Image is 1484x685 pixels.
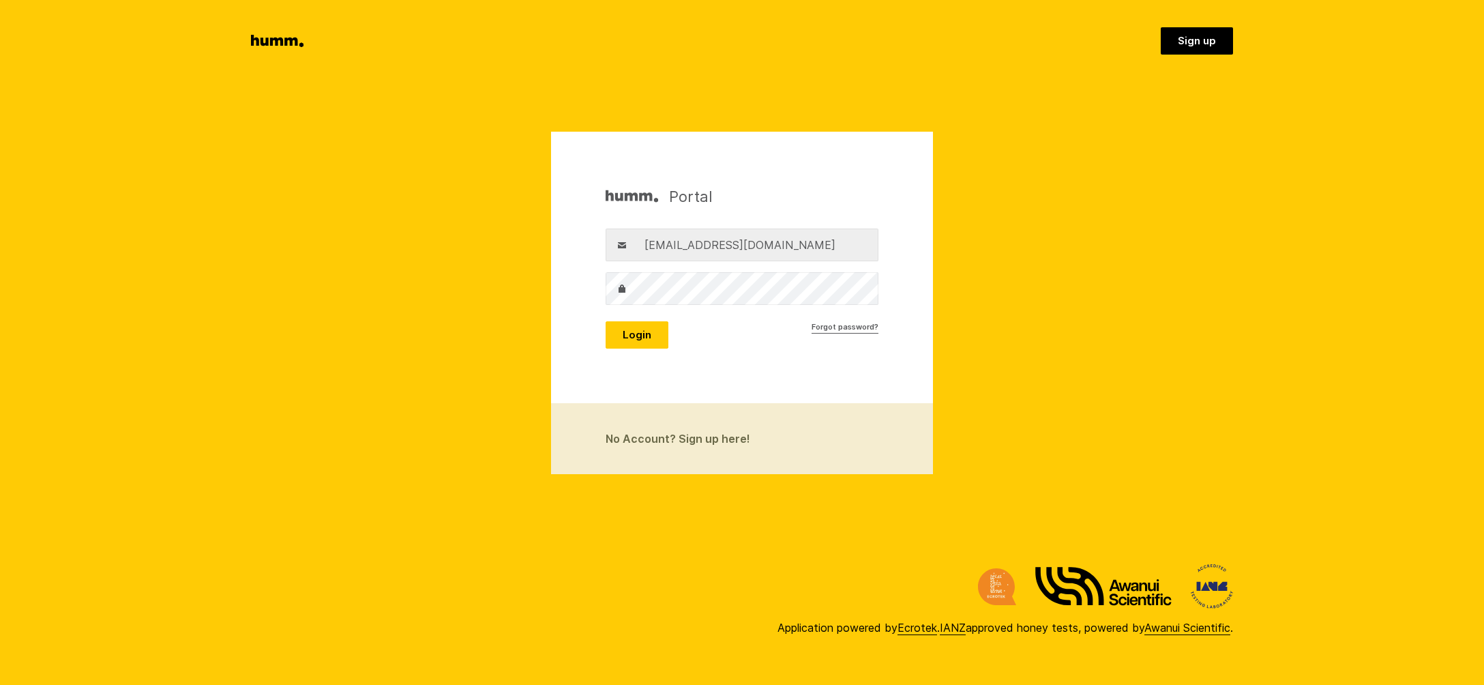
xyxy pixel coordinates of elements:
[606,186,713,207] h1: Portal
[777,620,1233,636] div: Application powered by . approved honey tests, powered by .
[551,403,933,474] a: No Account? Sign up here!
[606,321,668,349] button: Login
[897,621,937,635] a: Ecrotek
[606,186,658,207] img: Humm
[1144,621,1230,635] a: Awanui Scientific
[1191,564,1233,609] img: International Accreditation New Zealand
[940,621,966,635] a: IANZ
[1161,27,1233,55] a: Sign up
[978,568,1016,605] img: Ecrotek
[812,321,878,334] a: Forgot password?
[1035,567,1172,606] img: Awanui Scientific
